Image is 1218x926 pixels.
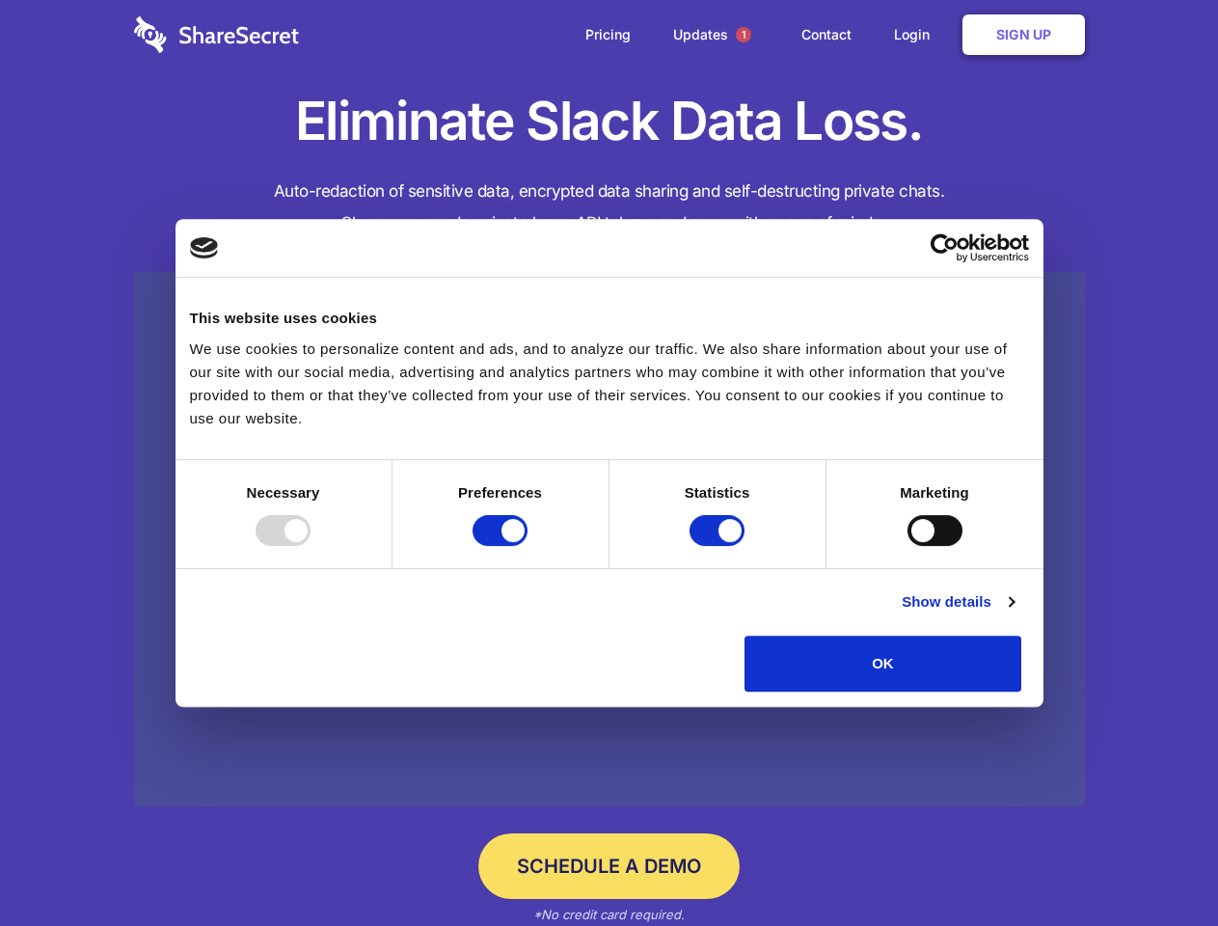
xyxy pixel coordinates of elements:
a: Show details [902,590,1014,613]
a: Login [875,5,959,65]
a: Sign Up [962,14,1085,55]
button: OK [744,636,1021,692]
strong: Necessary [247,484,320,501]
a: Schedule a Demo [478,833,740,899]
img: logo-wordmark-white-trans-d4663122ce5f474addd5e946df7df03e33cb6a1c49d2221995e7729f52c070b2.svg [134,16,299,53]
strong: Statistics [685,484,750,501]
span: 1 [736,27,751,42]
h4: Auto-redaction of sensitive data, encrypted data sharing and self-destructing private chats. Shar... [134,176,1085,239]
a: Usercentrics Cookiebot - opens in a new window [860,233,1029,262]
strong: Marketing [900,484,969,501]
strong: Preferences [458,484,542,501]
h1: Eliminate Slack Data Loss. [134,87,1085,156]
a: Contact [782,5,871,65]
div: This website uses cookies [190,307,1029,330]
img: logo [190,237,219,259]
a: Wistia video thumbnail [134,272,1085,807]
div: We use cookies to personalize content and ads, and to analyze our traffic. We also share informat... [190,338,1029,430]
em: *No credit card required. [533,907,685,922]
a: Pricing [566,5,650,65]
